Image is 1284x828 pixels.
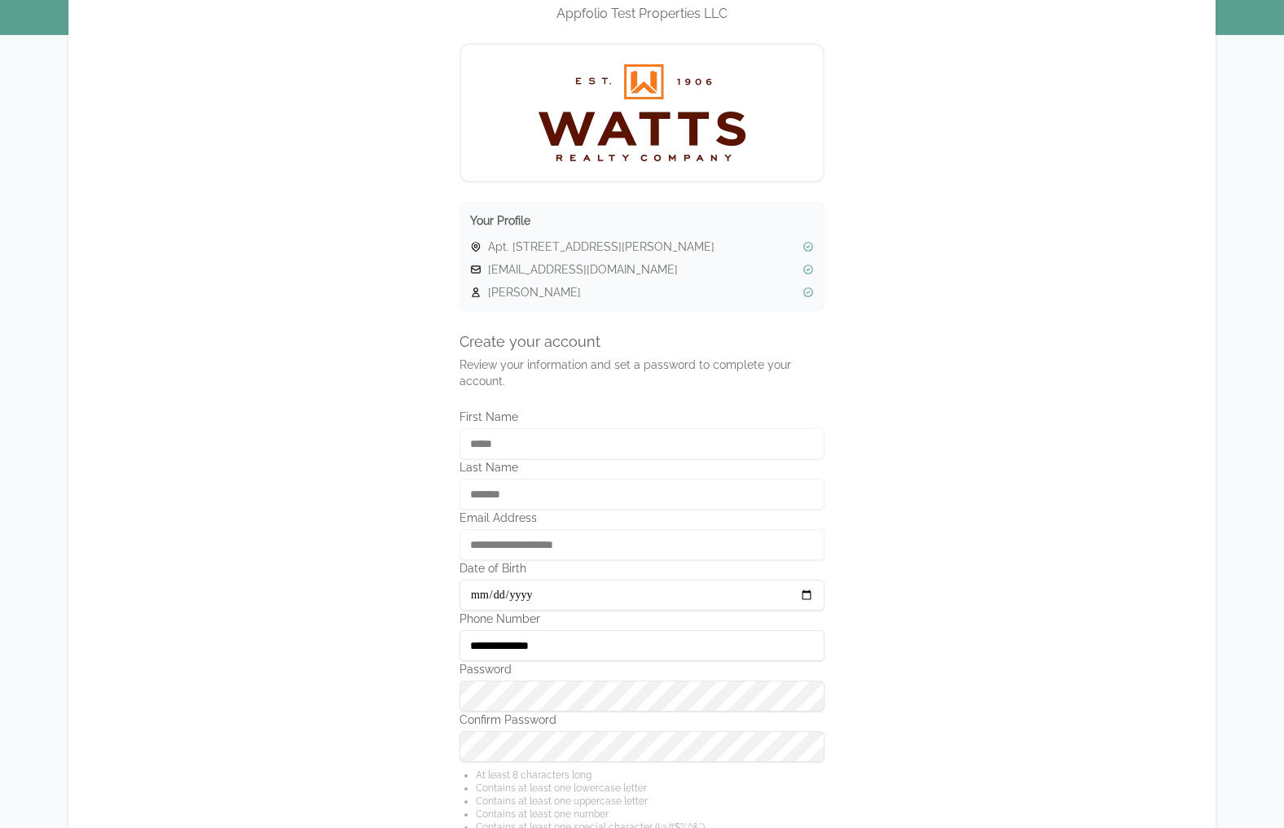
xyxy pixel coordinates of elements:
[488,261,796,278] span: [EMAIL_ADDRESS][DOMAIN_NAME]
[460,357,824,389] p: Review your information and set a password to complete your account.
[460,712,824,728] label: Confirm Password
[476,769,824,782] li: At least 8 characters long
[539,64,745,161] img: Watts Realty
[476,808,824,821] li: Contains at least one number
[470,212,814,229] h3: Your Profile
[460,661,824,677] label: Password
[476,795,824,808] li: Contains at least one uppercase letter
[476,782,824,795] li: Contains at least one lowercase letter
[460,331,824,353] h4: Create your account
[488,239,796,255] span: Apt. [STREET_ADDRESS][PERSON_NAME]
[460,560,824,576] label: Date of Birth
[460,611,824,627] label: Phone Number
[460,510,824,526] label: Email Address
[488,284,796,300] span: [PERSON_NAME]
[460,459,824,475] label: Last Name
[460,409,824,425] label: First Name
[88,4,1196,24] div: Appfolio Test Properties LLC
